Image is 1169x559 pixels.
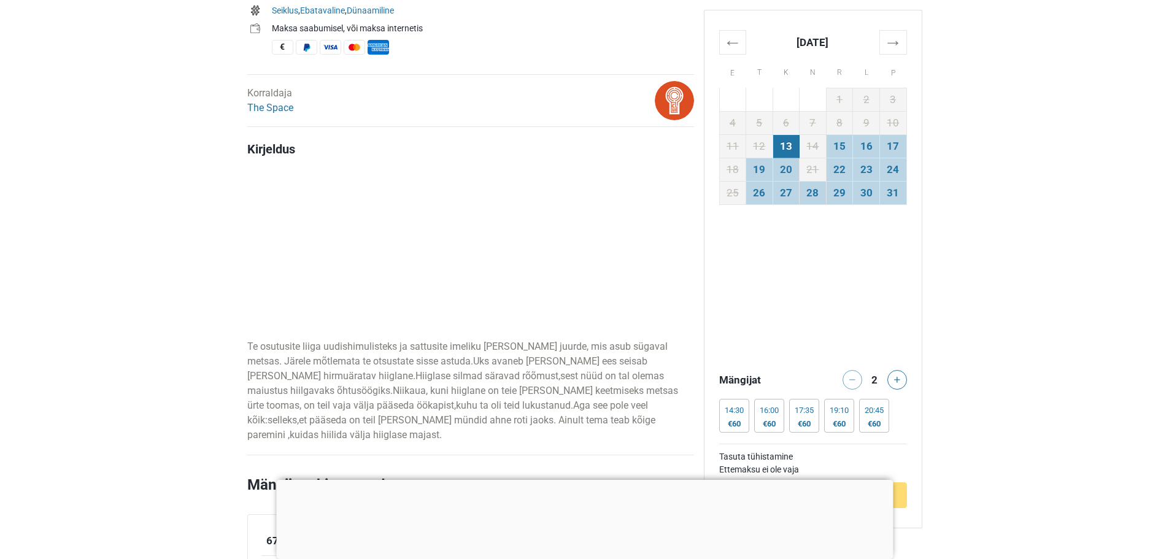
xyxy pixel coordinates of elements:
td: 12 [746,134,773,158]
td: Ettemaksu ei ole vaja [719,463,907,476]
h4: Kirjeldus [247,142,694,156]
td: 20 [773,158,800,181]
div: €60 [865,419,884,429]
div: €60 [725,419,744,429]
div: 19:10 [830,406,849,415]
div: €60 [760,419,779,429]
td: 15 [826,134,853,158]
iframe: Advertisement [247,168,694,339]
td: 9 [853,111,880,134]
td: 6 [773,111,800,134]
div: 16:00 [760,406,779,415]
td: 8 [826,111,853,134]
td: 16 [853,134,880,158]
td: 21 [800,158,827,181]
div: Korraldaja [247,86,293,115]
div: Maksa saabumisel, või maksa internetis [272,22,694,35]
td: 19 [746,158,773,181]
td: 10 [879,111,906,134]
td: , , [272,3,694,21]
th: → [879,30,906,54]
a: Ebatavaline [300,6,345,15]
th: E [719,54,746,88]
th: L [853,54,880,88]
span: PayPal [296,40,317,55]
td: 26 [746,181,773,204]
td: 22 [826,158,853,181]
th: P [879,54,906,88]
div: Mängijat [714,370,813,390]
h2: Mängijate hinnangud [247,474,694,514]
th: [DATE] [746,30,880,54]
div: 2 [867,370,882,387]
div: €60 [830,419,849,429]
td: 1 [826,88,853,111]
td: 24 [879,158,906,181]
th: ← [719,30,746,54]
a: Seiklus [272,6,298,15]
span: Sularaha [272,40,293,55]
iframe: Advertisement [276,480,893,556]
p: Te osutusite liiga uudishimulisteks ja sattusite imeliku [PERSON_NAME] juurde, mis asub sügaval m... [247,339,694,442]
td: 28 [800,181,827,204]
td: 4 [719,111,746,134]
div: 20:45 [865,406,884,415]
td: 27 [773,181,800,204]
th: R [826,54,853,88]
td: 14 [800,134,827,158]
a: The Space [247,102,293,114]
td: 31 [879,181,906,204]
td: 17 [879,134,906,158]
img: bitmap.png [655,81,694,120]
td: Tasuta tühistamine [719,450,907,463]
span: American Express [368,40,389,55]
td: 18 [719,158,746,181]
span: Visa [320,40,341,55]
th: N [800,54,827,88]
th: T [746,54,773,88]
td: 13 [773,134,800,158]
th: K [773,54,800,88]
td: 25 [719,181,746,204]
td: 2 [853,88,880,111]
a: Dünaamiline [347,6,394,15]
td: 3 [879,88,906,111]
div: €60 [795,419,814,429]
div: 14:30 [725,406,744,415]
div: 17:35 [795,406,814,415]
iframe: Advertisement [719,204,907,358]
td: 23 [853,158,880,181]
td: 29 [826,181,853,204]
div: 67 Arvustust [266,533,328,549]
td: 11 [719,134,746,158]
span: MasterCard [344,40,365,55]
td: 30 [853,181,880,204]
td: 5 [746,111,773,134]
td: 7 [800,111,827,134]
